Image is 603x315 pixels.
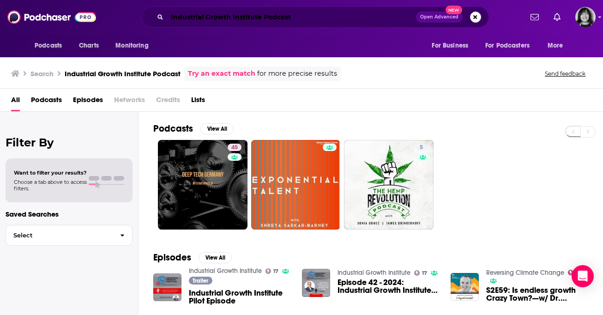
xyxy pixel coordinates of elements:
button: open menu [425,37,480,55]
div: Search podcasts, credits, & more... [142,6,489,28]
span: For Business [432,39,468,52]
a: All [11,92,20,111]
button: Show profile menu [575,7,596,27]
span: For Podcasters [485,39,530,52]
a: Charts [73,37,104,55]
span: Credits [156,92,180,111]
button: View All [199,252,232,263]
a: Industrial Growth Institute [338,269,410,277]
a: 5 [416,144,427,151]
img: Podchaser - Follow, Share and Rate Podcasts [7,8,96,26]
a: 5 [344,140,434,230]
span: 17 [422,271,427,275]
p: Saved Searches [6,210,133,218]
h3: Search [30,69,54,78]
a: EpisodesView All [153,252,232,263]
a: 60 [568,270,583,275]
button: View All [200,123,234,134]
a: Reversing Climate Change [486,269,564,277]
button: open menu [541,37,575,55]
h2: Episodes [153,252,191,263]
h2: Filter By [6,136,133,149]
button: open menu [479,37,543,55]
button: Send feedback [542,70,588,78]
a: 17 [265,268,279,274]
a: Episode 42 - 2024: Industrial Growth Institute Year in Review [338,279,440,294]
span: Logged in as parkdalepublicity1 [575,7,596,27]
a: 45 [228,144,241,151]
span: 17 [273,269,278,273]
span: Want to filter your results? [14,170,87,176]
span: Open Advanced [420,15,458,19]
h2: Podcasts [153,123,193,134]
input: Search podcasts, credits, & more... [167,10,416,24]
img: S2E59: Is endless growth Crazy Town?—w/ Dr. Jason Bradford of the Post Carbon Institute [451,273,479,301]
span: Choose a tab above to access filters. [14,179,87,192]
span: for more precise results [257,68,337,79]
a: 17 [414,270,428,276]
a: Episodes [73,92,103,111]
a: Podcasts [31,92,62,111]
span: New [446,6,462,14]
button: Open AdvancedNew [416,12,463,23]
img: Episode 42 - 2024: Industrial Growth Institute Year in Review [302,269,330,297]
span: 5 [420,143,423,152]
span: Podcasts [35,39,62,52]
h3: Industrial Growth Institute Podcast [65,69,181,78]
a: Lists [191,92,205,111]
span: Charts [79,39,99,52]
button: open menu [109,37,160,55]
span: Networks [114,92,145,111]
button: Select [6,225,133,246]
a: PodcastsView All [153,123,234,134]
a: S2E59: Is endless growth Crazy Town?—w/ Dr. Jason Bradford of the Post Carbon Institute [486,286,588,302]
a: Show notifications dropdown [550,9,564,25]
button: open menu [28,37,74,55]
img: Industrial Growth Institute Pilot Episode [153,273,181,302]
span: 45 [231,143,238,152]
a: 45 [158,140,247,230]
span: Select [6,232,113,238]
span: More [548,39,563,52]
a: Show notifications dropdown [527,9,543,25]
a: Industrial Growth Institute [189,267,262,275]
a: Try an exact match [188,68,255,79]
span: Monitoring [115,39,148,52]
span: Trailer [193,278,208,284]
a: Industrial Growth Institute Pilot Episode [189,289,291,305]
span: S2E59: Is endless growth Crazy Town?—w/ Dr. [PERSON_NAME] of the Post Carbon Institute [486,286,588,302]
img: User Profile [575,7,596,27]
div: Open Intercom Messenger [572,265,594,287]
